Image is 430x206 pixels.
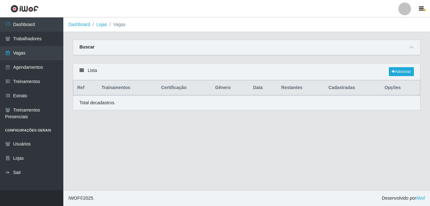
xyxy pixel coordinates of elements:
a: Lojas [96,22,107,27]
th: Trainamentos [98,80,157,95]
th: Certificação [157,80,212,95]
th: Data [249,80,277,95]
th: Gênero [212,80,250,95]
span: © 2025 . [68,195,94,202]
a: iWof [416,196,425,201]
span: IWOF [68,196,80,201]
a: Adicionar [389,67,414,76]
strong: Buscar [79,44,94,49]
span: Desenvolvido por [382,195,425,202]
li: Vagas [107,21,126,28]
th: Cadastradas [325,80,381,95]
th: Opções [381,80,420,95]
nav: breadcrumb [63,17,430,32]
th: Ref [73,80,98,95]
a: Dashboard [68,22,90,27]
div: Lista [73,63,420,80]
p: Total de cadastros. [79,100,116,106]
img: CoreUI Logo [10,5,39,13]
th: Restantes [277,80,325,95]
